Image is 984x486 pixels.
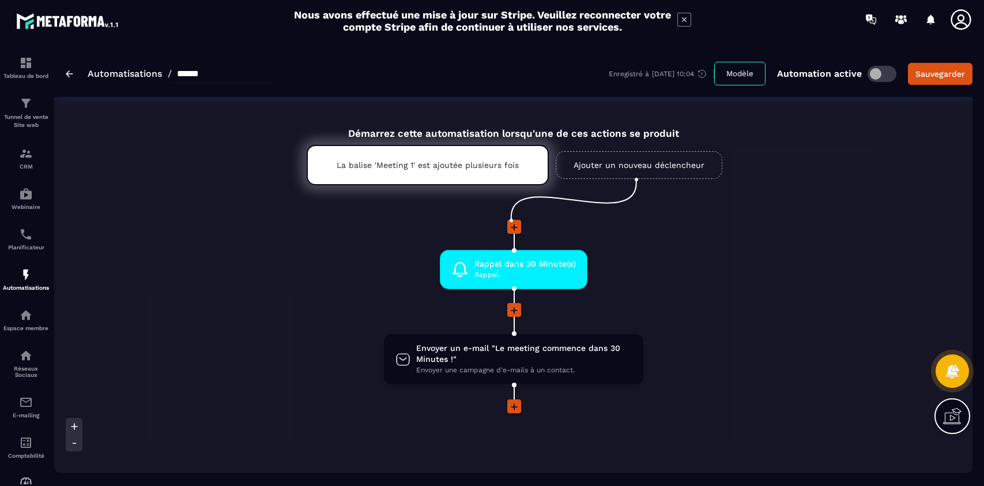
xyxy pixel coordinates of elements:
[19,187,33,201] img: automations
[652,70,694,78] p: [DATE] 10:04
[3,163,49,170] p: CRM
[3,365,49,378] p: Réseaux Sociaux
[19,395,33,409] img: email
[777,68,862,79] p: Automation active
[416,343,632,365] span: Envoyer un e-mail "Le meeting commence dans 30 Minutes !"
[3,244,49,251] p: Planificateur
[3,325,49,331] p: Espace membre
[3,47,49,88] a: formationformationTableau de bord
[19,308,33,322] img: automations
[3,113,49,129] p: Tunnel de vente Site web
[16,10,120,31] img: logo
[556,151,722,179] a: Ajouter un nouveau déclencheur
[3,453,49,459] p: Comptabilité
[19,349,33,362] img: social-network
[3,204,49,210] p: Webinaire
[3,219,49,259] a: schedulerschedulerPlanificateur
[3,427,49,468] a: accountantaccountantComptabilité
[19,227,33,241] img: scheduler
[278,114,749,139] div: Démarrez cette automatisation lorsqu'une de ces actions se produit
[3,300,49,340] a: automationsautomationsEspace membre
[168,68,172,79] span: /
[19,96,33,110] img: formation
[915,68,965,80] div: Sauvegarder
[88,68,162,79] a: Automatisations
[714,62,766,85] button: Modèle
[3,259,49,300] a: automationsautomationsAutomatisations
[19,268,33,282] img: automations
[609,69,714,79] div: Enregistré à
[337,160,519,170] p: La balise 'Meeting 1' est ajoutée plusieurs fois
[3,412,49,418] p: E-mailing
[19,56,33,70] img: formation
[474,270,576,281] span: Rappel.
[908,63,972,85] button: Sauvegarder
[3,285,49,291] p: Automatisations
[474,259,576,270] span: Rappel dans 30 Minute(s)
[19,436,33,450] img: accountant
[66,70,73,77] img: arrow
[3,178,49,219] a: automationsautomationsWebinaire
[3,340,49,387] a: social-networksocial-networkRéseaux Sociaux
[19,147,33,160] img: formation
[416,365,632,376] span: Envoyer une campagne d'e-mails à un contact.
[293,9,672,33] h2: Nous avons effectué une mise à jour sur Stripe. Veuillez reconnecter votre compte Stripe afin de ...
[3,138,49,178] a: formationformationCRM
[3,73,49,79] p: Tableau de bord
[3,88,49,138] a: formationformationTunnel de vente Site web
[3,387,49,427] a: emailemailE-mailing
